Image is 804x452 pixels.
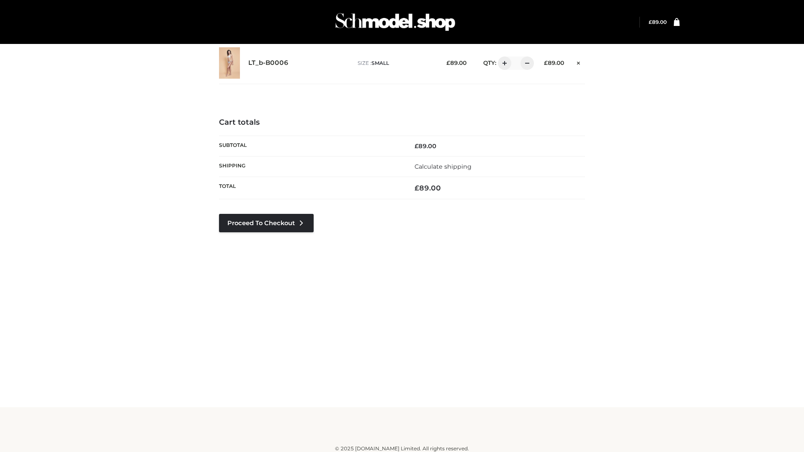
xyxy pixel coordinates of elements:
span: £ [446,59,450,66]
img: Schmodel Admin 964 [332,5,458,39]
div: QTY: [475,56,531,70]
bdi: 89.00 [415,142,436,150]
th: Total [219,177,402,199]
a: Remove this item [572,56,585,67]
span: £ [544,59,548,66]
span: £ [415,142,418,150]
a: Calculate shipping [415,163,472,170]
th: Subtotal [219,136,402,156]
a: £89.00 [649,19,667,25]
bdi: 89.00 [544,59,564,66]
th: Shipping [219,156,402,177]
span: £ [415,184,419,192]
a: LT_b-B0006 [248,59,289,67]
bdi: 89.00 [446,59,466,66]
span: SMALL [371,60,389,66]
img: LT_b-B0006 - SMALL [219,47,240,79]
bdi: 89.00 [649,19,667,25]
bdi: 89.00 [415,184,441,192]
p: size : [358,59,433,67]
a: Proceed to Checkout [219,214,314,232]
h4: Cart totals [219,118,585,127]
span: £ [649,19,652,25]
